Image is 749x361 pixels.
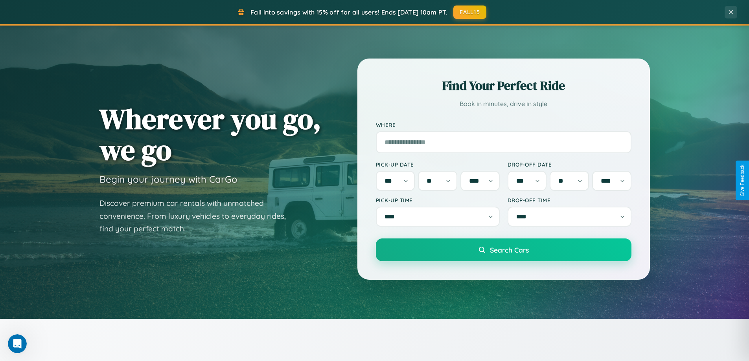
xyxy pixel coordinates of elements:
[376,238,631,261] button: Search Cars
[99,103,321,165] h1: Wherever you go, we go
[376,197,500,203] label: Pick-up Time
[508,197,631,203] label: Drop-off Time
[376,121,631,128] label: Where
[99,173,237,185] h3: Begin your journey with CarGo
[99,197,296,235] p: Discover premium car rentals with unmatched convenience. From luxury vehicles to everyday rides, ...
[376,77,631,94] h2: Find Your Perfect Ride
[250,8,447,16] span: Fall into savings with 15% off for all users! Ends [DATE] 10am PT.
[490,246,529,254] span: Search Cars
[8,334,27,353] iframe: Intercom live chat
[740,165,745,196] div: Give Feedback
[376,98,631,110] p: Book in minutes, drive in style
[376,161,500,168] label: Pick-up Date
[453,5,486,19] button: FALL15
[508,161,631,168] label: Drop-off Date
